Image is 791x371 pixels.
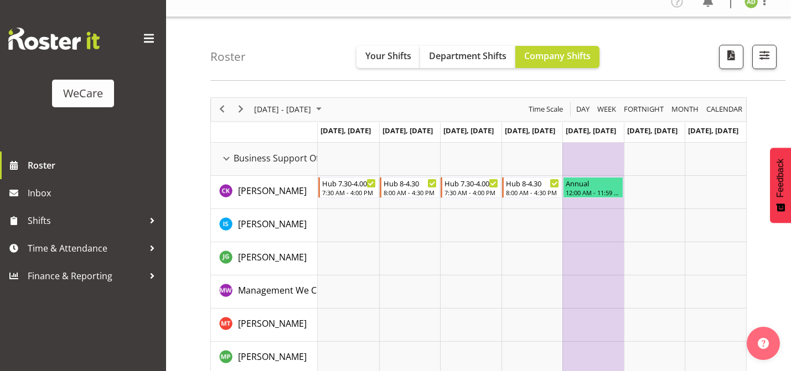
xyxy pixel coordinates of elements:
span: [DATE], [DATE] [627,126,678,135]
span: [PERSON_NAME] [238,251,307,263]
span: Day [575,102,591,116]
div: 8:00 AM - 4:30 PM [506,188,560,197]
span: [DATE], [DATE] [320,126,371,135]
a: [PERSON_NAME] [238,350,307,363]
h4: Roster [210,50,246,63]
button: October 2025 [252,102,327,116]
span: [DATE], [DATE] [443,126,494,135]
span: [PERSON_NAME] [238,218,307,230]
button: Timeline Month [670,102,701,116]
span: [DATE], [DATE] [382,126,433,135]
span: [PERSON_NAME] [238,351,307,363]
span: [DATE], [DATE] [505,126,555,135]
div: Chloe Kim"s event - Annual Begin From Friday, October 24, 2025 at 12:00:00 AM GMT+13:00 Ends At F... [563,177,623,198]
div: Chloe Kim"s event - Hub 7.30-4.00 Begin From Wednesday, October 22, 2025 at 7:30:00 AM GMT+13:00 ... [441,177,501,198]
td: Michelle Thomas resource [211,309,318,342]
div: Chloe Kim"s event - Hub 8-4.30 Begin From Tuesday, October 21, 2025 at 8:00:00 AM GMT+13:00 Ends ... [380,177,440,198]
button: Timeline Week [596,102,618,116]
div: October 20 - 26, 2025 [250,98,328,121]
div: previous period [213,98,231,121]
button: Feedback - Show survey [770,148,791,223]
a: [PERSON_NAME] [238,317,307,330]
a: [PERSON_NAME] [238,250,307,264]
div: Hub 7.30-4.00 [322,177,376,189]
div: Chloe Kim"s event - Hub 7.30-4.00 Begin From Monday, October 20, 2025 at 7:30:00 AM GMT+13:00 End... [318,177,379,198]
button: Department Shifts [420,46,515,68]
div: 12:00 AM - 11:59 PM [566,188,621,197]
span: Shifts [28,212,144,229]
div: next period [231,98,250,121]
div: WeCare [63,85,103,102]
span: [PERSON_NAME] [238,317,307,330]
button: Filter Shifts [752,45,777,69]
div: Chloe Kim"s event - Hub 8-4.30 Begin From Thursday, October 23, 2025 at 8:00:00 AM GMT+13:00 Ends... [502,177,562,198]
span: [DATE], [DATE] [688,126,738,135]
a: [PERSON_NAME] [238,184,307,197]
td: Management We Care resource [211,275,318,309]
button: Download a PDF of the roster according to the set date range. [719,45,743,69]
span: Time Scale [528,102,564,116]
span: calendar [705,102,743,116]
button: Time Scale [527,102,565,116]
span: [DATE], [DATE] [566,126,616,135]
img: Rosterit website logo [8,28,100,50]
span: Time & Attendance [28,240,144,257]
button: Fortnight [622,102,666,116]
a: [PERSON_NAME] [238,217,307,231]
span: Your Shifts [365,50,411,62]
span: Fortnight [623,102,665,116]
div: Hub 8-4.30 [506,177,560,189]
span: [PERSON_NAME] [238,185,307,197]
td: Business Support Office resource [211,143,318,176]
span: Management We Care [238,284,330,296]
button: Next [234,102,249,116]
button: Month [705,102,745,116]
div: 7:30 AM - 4:00 PM [444,188,498,197]
span: Department Shifts [429,50,506,62]
span: Inbox [28,185,161,201]
div: Hub 8-4.30 [384,177,437,189]
td: Janine Grundler resource [211,242,318,275]
span: Business Support Office [234,151,334,165]
td: Isabel Simcox resource [211,209,318,242]
img: help-xxl-2.png [758,338,769,349]
span: Roster [28,157,161,174]
button: Timeline Day [575,102,592,116]
a: Management We Care [238,284,330,297]
button: Previous [215,102,230,116]
span: Company Shifts [524,50,591,62]
div: Hub 7.30-4.00 [444,177,498,189]
span: Week [596,102,617,116]
button: Your Shifts [356,46,420,68]
div: 7:30 AM - 4:00 PM [322,188,376,197]
div: 8:00 AM - 4:30 PM [384,188,437,197]
span: Month [670,102,700,116]
span: Finance & Reporting [28,268,144,284]
span: Feedback [776,159,785,197]
button: Company Shifts [515,46,599,68]
td: Chloe Kim resource [211,176,318,209]
div: Annual [566,177,621,189]
span: [DATE] - [DATE] [253,102,312,116]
